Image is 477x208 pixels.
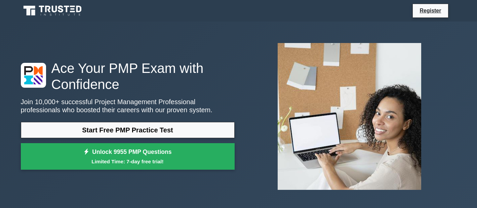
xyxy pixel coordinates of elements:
small: Limited Time: 7-day free trial! [29,158,226,165]
a: Start Free PMP Practice Test [21,122,235,138]
a: Register [415,6,445,15]
p: Join 10,000+ successful Project Management Professional professionals who boosted their careers w... [21,98,235,114]
h1: Ace Your PMP Exam with Confidence [21,60,235,92]
a: Unlock 9955 PMP QuestionsLimited Time: 7-day free trial! [21,143,235,170]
